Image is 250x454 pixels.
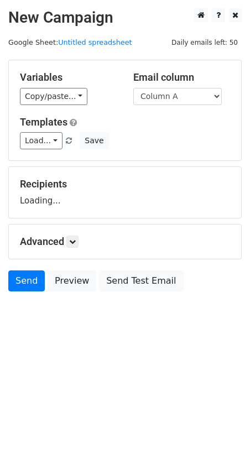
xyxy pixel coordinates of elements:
[20,236,230,248] h5: Advanced
[8,8,242,27] h2: New Campaign
[20,116,67,128] a: Templates
[20,71,117,84] h5: Variables
[8,270,45,291] a: Send
[20,178,230,190] h5: Recipients
[168,38,242,46] a: Daily emails left: 50
[80,132,108,149] button: Save
[8,38,132,46] small: Google Sheet:
[58,38,132,46] a: Untitled spreadsheet
[133,71,230,84] h5: Email column
[99,270,183,291] a: Send Test Email
[20,132,62,149] a: Load...
[20,178,230,207] div: Loading...
[20,88,87,105] a: Copy/paste...
[168,36,242,49] span: Daily emails left: 50
[48,270,96,291] a: Preview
